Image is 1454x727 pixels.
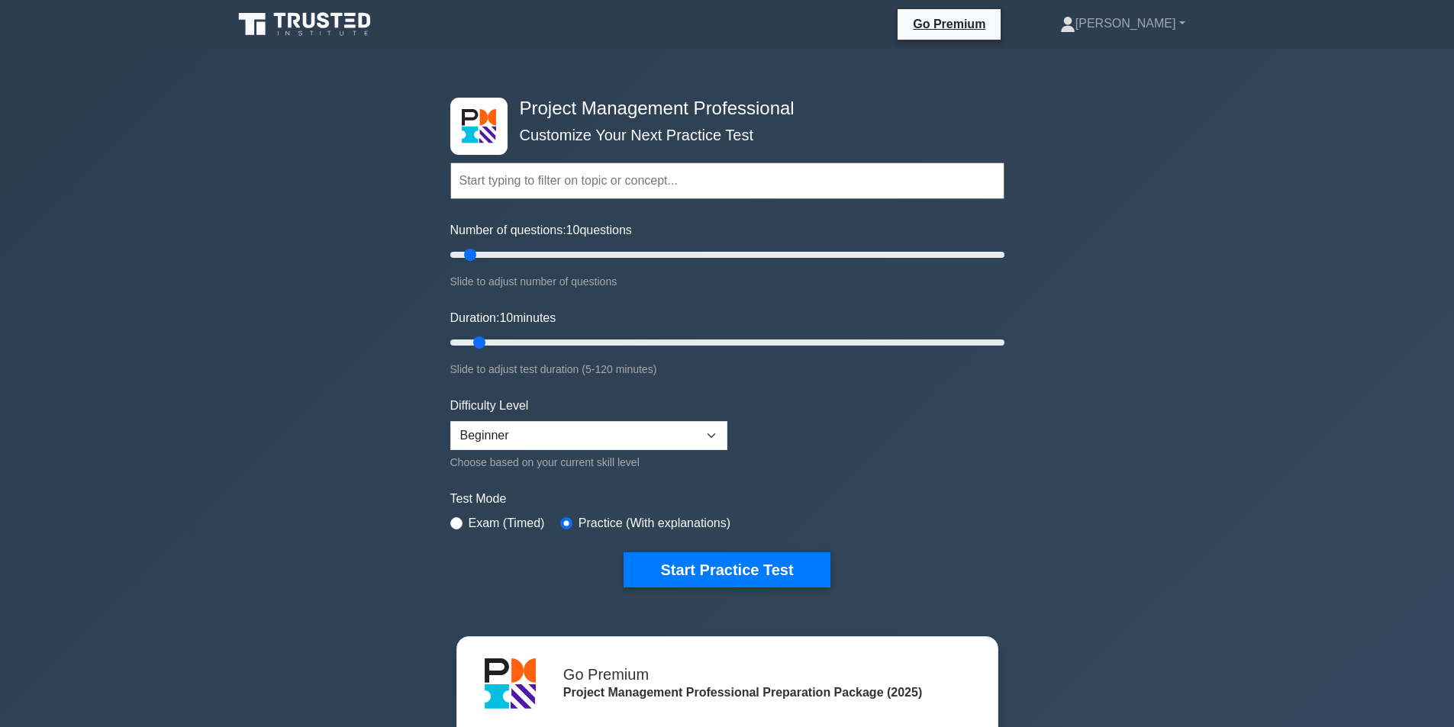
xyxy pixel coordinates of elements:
label: Difficulty Level [450,397,529,415]
a: [PERSON_NAME] [1024,8,1222,39]
label: Test Mode [450,490,1004,508]
span: 10 [499,311,513,324]
label: Duration: minutes [450,309,556,327]
h4: Project Management Professional [514,98,930,120]
div: Slide to adjust test duration (5-120 minutes) [450,360,1004,378]
div: Slide to adjust number of questions [450,272,1004,291]
span: 10 [566,224,580,236]
label: Practice (With explanations) [579,514,730,532]
a: Go Premium [904,14,995,34]
label: Exam (Timed) [469,514,545,532]
input: Start typing to filter on topic or concept... [450,162,1004,199]
div: Choose based on your current skill level [450,453,727,471]
button: Start Practice Test [624,552,830,587]
label: Number of questions: questions [450,221,632,240]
